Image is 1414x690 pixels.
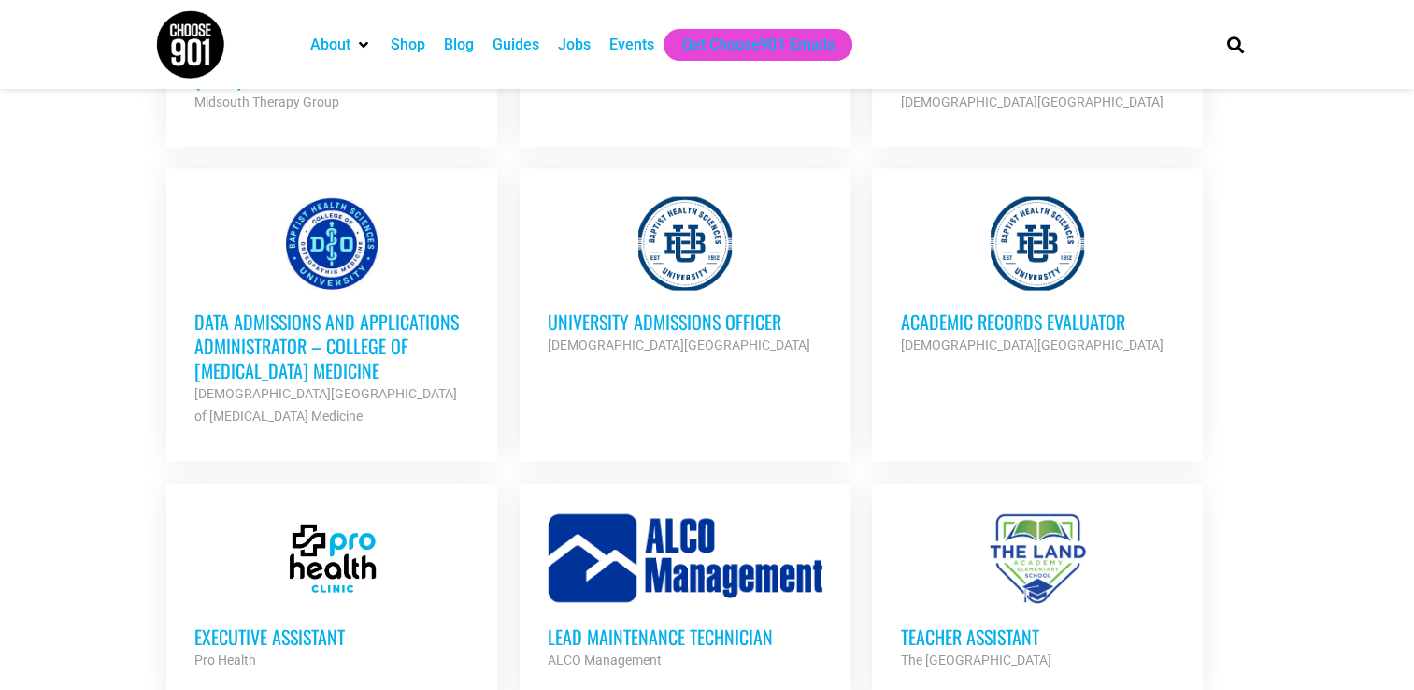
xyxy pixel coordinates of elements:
[900,94,1163,109] strong: [DEMOGRAPHIC_DATA][GEOGRAPHIC_DATA]
[609,34,654,56] a: Events
[301,29,1194,61] nav: Main nav
[548,338,810,352] strong: [DEMOGRAPHIC_DATA][GEOGRAPHIC_DATA]
[900,309,1175,334] h3: Academic Records Evaluator
[391,34,425,56] a: Shop
[872,169,1203,384] a: Academic Records Evaluator [DEMOGRAPHIC_DATA][GEOGRAPHIC_DATA]
[548,653,662,668] strong: ALCO Management
[444,34,474,56] a: Blog
[1220,29,1250,60] div: Search
[310,34,350,56] a: About
[493,34,539,56] a: Guides
[900,653,1050,668] strong: The [GEOGRAPHIC_DATA]
[548,625,822,649] h3: Lead Maintenance Technician
[194,653,256,668] strong: Pro Health
[520,169,850,384] a: University Admissions Officer [DEMOGRAPHIC_DATA][GEOGRAPHIC_DATA]
[301,29,381,61] div: About
[900,338,1163,352] strong: [DEMOGRAPHIC_DATA][GEOGRAPHIC_DATA]
[166,169,497,455] a: Data Admissions and Applications Administrator – College of [MEDICAL_DATA] Medicine [DEMOGRAPHIC_...
[194,94,339,109] strong: Midsouth Therapy Group
[682,34,834,56] a: Get Choose901 Emails
[194,386,457,424] strong: [DEMOGRAPHIC_DATA][GEOGRAPHIC_DATA] of [MEDICAL_DATA] Medicine
[194,309,469,382] h3: Data Admissions and Applications Administrator – College of [MEDICAL_DATA] Medicine
[900,625,1175,649] h3: Teacher Assistant
[558,34,591,56] a: Jobs
[194,625,469,649] h3: Executive Assistant
[548,309,822,334] h3: University Admissions Officer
